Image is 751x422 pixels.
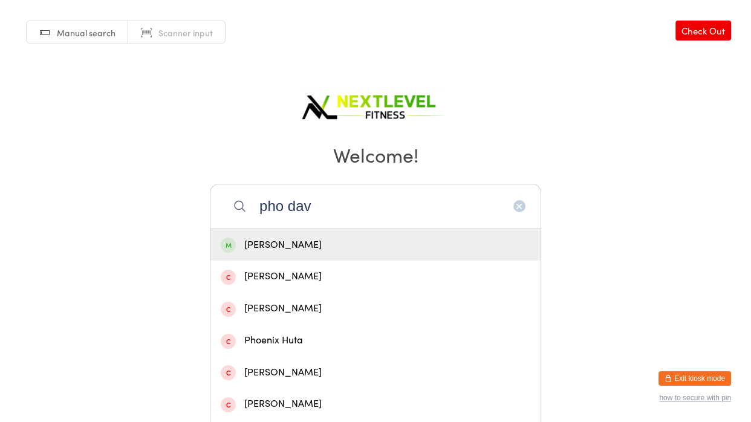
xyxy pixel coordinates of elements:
button: how to secure with pin [659,394,731,402]
span: Manual search [57,27,115,39]
div: [PERSON_NAME] [221,396,530,412]
input: Search [210,184,541,229]
span: Scanner input [158,27,213,39]
button: Exit kiosk mode [658,371,731,386]
div: Phoenix Huta [221,333,530,349]
div: [PERSON_NAME] [221,268,530,285]
div: [PERSON_NAME] [221,300,530,317]
a: Check Out [675,21,731,41]
img: Next Level Fitness [300,85,451,124]
div: [PERSON_NAME] [221,365,530,381]
h2: Welcome! [12,141,739,168]
div: [PERSON_NAME] [221,237,530,253]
